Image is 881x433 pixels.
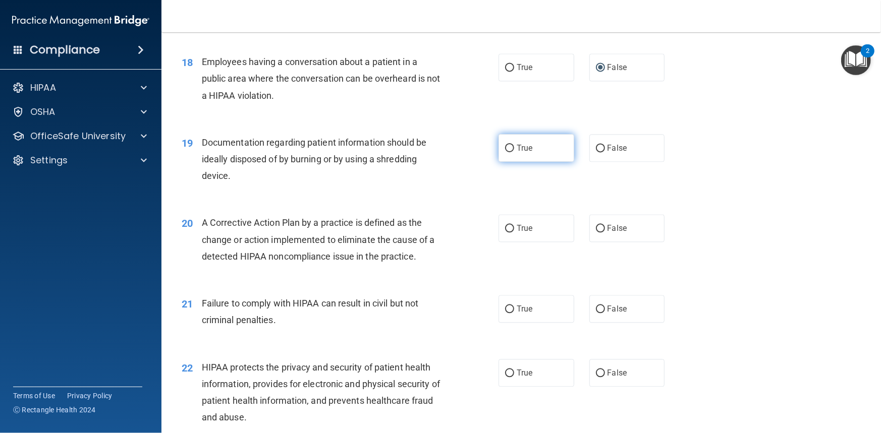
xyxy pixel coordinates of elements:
[517,223,532,233] span: True
[505,305,514,313] input: True
[505,145,514,152] input: True
[596,64,605,72] input: False
[608,223,627,233] span: False
[30,106,56,118] p: OSHA
[202,56,440,100] span: Employees having a conversation about a patient in a public area where the conversation can be ov...
[517,368,532,378] span: True
[12,154,147,166] a: Settings
[706,361,869,402] iframe: Drift Widget Chat Controller
[596,369,605,377] input: False
[596,225,605,232] input: False
[608,143,627,153] span: False
[596,305,605,313] input: False
[12,82,147,94] a: HIPAA
[608,368,627,378] span: False
[505,369,514,377] input: True
[866,51,869,64] div: 2
[517,304,532,314] span: True
[30,130,126,142] p: OfficeSafe University
[608,63,627,72] span: False
[505,64,514,72] input: True
[182,362,193,374] span: 22
[841,45,871,75] button: Open Resource Center, 2 new notifications
[182,137,193,149] span: 19
[608,304,627,314] span: False
[67,391,113,401] a: Privacy Policy
[202,298,419,325] span: Failure to comply with HIPAA can result in civil but not criminal penalties.
[13,405,96,415] span: Ⓒ Rectangle Health 2024
[13,391,55,401] a: Terms of Use
[202,217,435,261] span: A Corrective Action Plan by a practice is defined as the change or action implemented to eliminat...
[12,106,147,118] a: OSHA
[596,145,605,152] input: False
[202,362,440,423] span: HIPAA protects the privacy and security of patient health information, provides for electronic an...
[517,143,532,153] span: True
[517,63,532,72] span: True
[182,298,193,310] span: 21
[30,82,56,94] p: HIPAA
[30,154,68,166] p: Settings
[12,11,149,31] img: PMB logo
[505,225,514,232] input: True
[182,56,193,69] span: 18
[202,137,426,181] span: Documentation regarding patient information should be ideally disposed of by burning or by using ...
[12,130,147,142] a: OfficeSafe University
[182,217,193,229] span: 20
[30,43,100,57] h4: Compliance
